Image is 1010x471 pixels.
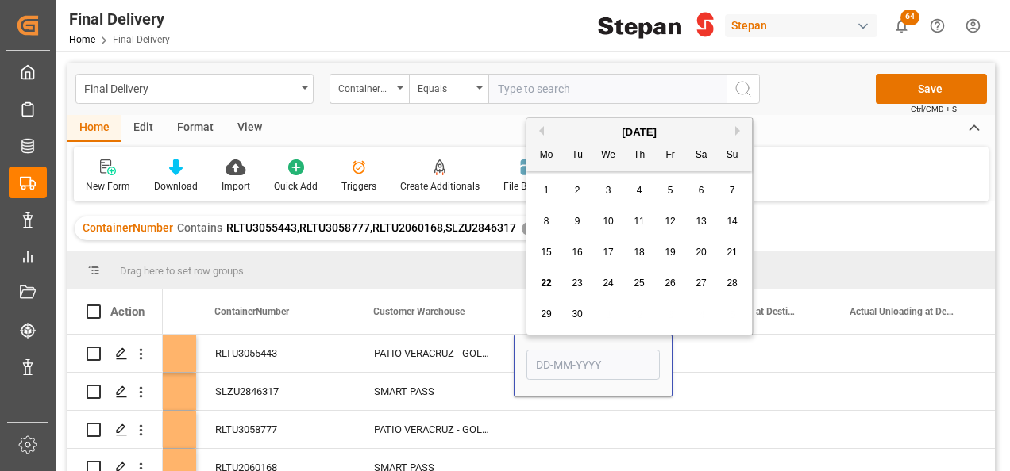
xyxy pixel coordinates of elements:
[692,243,711,262] div: Choose Saturday, September 20th, 2025
[723,212,742,232] div: Choose Sunday, September 14th, 2025
[121,115,165,142] div: Edit
[537,146,557,166] div: Mo
[568,212,588,232] div: Choose Tuesday, September 9th, 2025
[727,216,737,227] span: 14
[177,221,222,234] span: Contains
[572,247,582,258] span: 16
[661,212,680,232] div: Choose Friday, September 12th, 2025
[69,7,170,31] div: Final Delivery
[850,306,956,317] span: Actual Unloading at Destination
[727,278,737,289] span: 28
[196,373,355,410] div: SLZU2846317
[355,411,514,448] div: PATIO VERACRUZ - GOLMEX
[196,335,355,372] div: RLTU3055443
[696,216,706,227] span: 13
[110,304,145,319] div: Action
[665,278,675,289] span: 26
[634,278,644,289] span: 25
[544,216,549,227] span: 8
[696,247,706,258] span: 20
[725,14,877,37] div: Stepan
[661,243,680,262] div: Choose Friday, September 19th, 2025
[730,185,735,196] span: 7
[86,179,130,193] div: New Form
[603,216,613,227] span: 10
[727,74,760,104] button: search button
[661,146,680,166] div: Fr
[727,247,737,258] span: 21
[488,74,727,104] input: Type to search
[603,278,613,289] span: 24
[526,350,660,380] input: DD-MM-YYYY
[568,146,588,166] div: Tu
[373,306,465,317] span: Customer Warehouse
[630,146,650,166] div: Th
[503,179,555,193] div: File Browser
[630,181,650,201] div: Choose Thursday, September 4th, 2025
[661,181,680,201] div: Choose Friday, September 5th, 2025
[526,124,752,140] div: [DATE]
[154,179,198,193] div: Download
[522,222,535,235] div: ✕
[196,411,355,448] div: RLTU3058777
[409,74,488,104] button: open menu
[634,247,644,258] span: 18
[534,126,544,136] button: Previous Month
[541,308,551,320] span: 29
[120,265,244,277] span: Drag here to set row groups
[537,274,557,293] div: Choose Monday, September 22nd, 2025
[572,278,582,289] span: 23
[75,74,314,104] button: open menu
[911,103,957,115] span: Ctrl/CMD + S
[541,278,551,289] span: 22
[630,274,650,293] div: Choose Thursday, September 25th, 2025
[692,181,711,201] div: Choose Saturday, September 6th, 2025
[226,221,516,234] span: RLTU3055443,RLTU3058777,RLTU2060168,SLZU2846317
[572,308,582,320] span: 30
[537,304,557,324] div: Choose Monday, September 29th, 2025
[544,185,549,196] span: 1
[692,212,711,232] div: Choose Saturday, September 13th, 2025
[637,185,642,196] span: 4
[83,221,173,234] span: ContainerNumber
[665,247,675,258] span: 19
[606,185,611,196] span: 3
[599,181,619,201] div: Choose Wednesday, September 3rd, 2025
[630,212,650,232] div: Choose Thursday, September 11th, 2025
[575,216,580,227] span: 9
[400,179,480,193] div: Create Additionals
[568,304,588,324] div: Choose Tuesday, September 30th, 2025
[338,78,392,96] div: ContainerNumber
[876,74,987,104] button: Save
[355,335,514,372] div: PATIO VERACRUZ - GOLMEX
[69,34,95,45] a: Home
[725,10,884,40] button: Stepan
[692,274,711,293] div: Choose Saturday, September 27th, 2025
[67,335,163,373] div: Press SPACE to select this row.
[735,126,745,136] button: Next Month
[537,181,557,201] div: Choose Monday, September 1st, 2025
[568,181,588,201] div: Choose Tuesday, September 2nd, 2025
[668,185,673,196] span: 5
[599,243,619,262] div: Choose Wednesday, September 17th, 2025
[67,115,121,142] div: Home
[537,212,557,232] div: Choose Monday, September 8th, 2025
[634,216,644,227] span: 11
[599,212,619,232] div: Choose Wednesday, September 10th, 2025
[661,274,680,293] div: Choose Friday, September 26th, 2025
[67,411,163,449] div: Press SPACE to select this row.
[723,181,742,201] div: Choose Sunday, September 7th, 2025
[418,78,472,96] div: Equals
[665,216,675,227] span: 12
[214,306,289,317] span: ContainerNumber
[575,185,580,196] span: 2
[537,243,557,262] div: Choose Monday, September 15th, 2025
[696,278,706,289] span: 27
[692,146,711,166] div: Sa
[165,115,226,142] div: Format
[723,274,742,293] div: Choose Sunday, September 28th, 2025
[341,179,376,193] div: Triggers
[598,12,714,40] img: Stepan_Company_logo.svg.png_1713531530.png
[330,74,409,104] button: open menu
[274,179,318,193] div: Quick Add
